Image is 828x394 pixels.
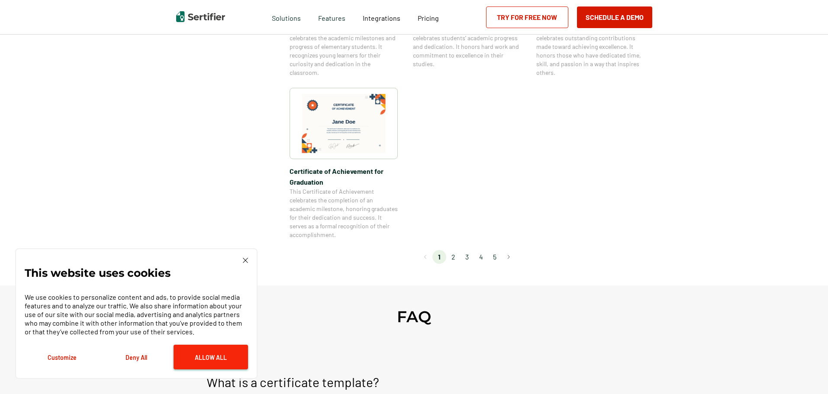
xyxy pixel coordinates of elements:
[418,12,439,22] a: Pricing
[488,250,502,264] li: page 5
[577,6,652,28] button: Schedule a Demo
[418,14,439,22] span: Pricing
[363,14,400,22] span: Integrations
[474,250,488,264] li: page 4
[99,345,174,369] button: Deny All
[290,88,398,239] a: Certificate of Achievement for GraduationCertificate of Achievement for GraduationThis Certificat...
[25,345,99,369] button: Customize
[290,166,398,187] span: Certificate of Achievement for Graduation
[502,250,515,264] button: Go to next page
[272,12,301,22] span: Solutions
[785,352,828,394] iframe: Chat Widget
[174,345,248,369] button: Allow All
[363,12,400,22] a: Integrations
[302,94,386,153] img: Certificate of Achievement for Graduation
[432,250,446,264] li: page 1
[25,269,171,277] p: This website uses cookies
[176,11,225,22] img: Sertifier | Digital Credentialing Platform
[318,12,345,22] span: Features
[419,250,432,264] button: Go to previous page
[486,6,568,28] a: Try for Free Now
[446,250,460,264] li: page 2
[206,372,379,392] p: What is a certificate template?
[397,307,431,326] h2: FAQ
[460,250,474,264] li: page 3
[413,25,521,68] span: This Certificate of Achievement celebrates students’ academic progress and dedication. It honors ...
[536,25,644,77] span: This Olympic Certificate of Appreciation celebrates outstanding contributions made toward achievi...
[290,25,398,77] span: This Certificate of Achievement celebrates the academic milestones and progress of elementary stu...
[25,293,248,336] p: We use cookies to personalize content and ads, to provide social media features and to analyze ou...
[243,258,248,263] img: Cookie Popup Close
[290,187,398,239] span: This Certificate of Achievement celebrates the completion of an academic milestone, honoring grad...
